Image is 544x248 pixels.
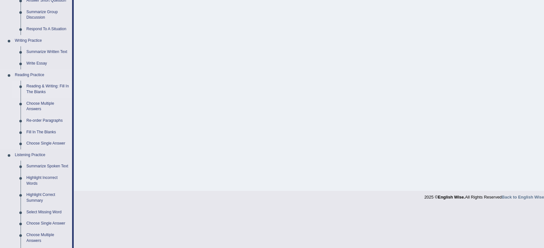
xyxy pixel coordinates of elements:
a: Reading Practice [12,69,72,81]
a: Back to English Wise [502,195,544,199]
a: Choose Single Answer [23,138,72,149]
a: Choose Multiple Answers [23,229,72,246]
a: Write Essay [23,58,72,69]
a: Fill In The Blanks [23,127,72,138]
a: Writing Practice [12,35,72,47]
a: Summarize Spoken Text [23,161,72,172]
a: Highlight Correct Summary [23,189,72,206]
a: Select Missing Word [23,207,72,218]
a: Summarize Group Discussion [23,6,72,23]
a: Respond To A Situation [23,23,72,35]
a: Summarize Written Text [23,46,72,58]
strong: English Wise. [438,195,465,199]
div: 2025 © All Rights Reserved [424,191,544,200]
a: Choose Multiple Answers [23,98,72,115]
a: Listening Practice [12,149,72,161]
a: Choose Single Answer [23,218,72,229]
a: Re-order Paragraphs [23,115,72,127]
a: Reading & Writing: Fill In The Blanks [23,81,72,98]
a: Highlight Incorrect Words [23,172,72,189]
